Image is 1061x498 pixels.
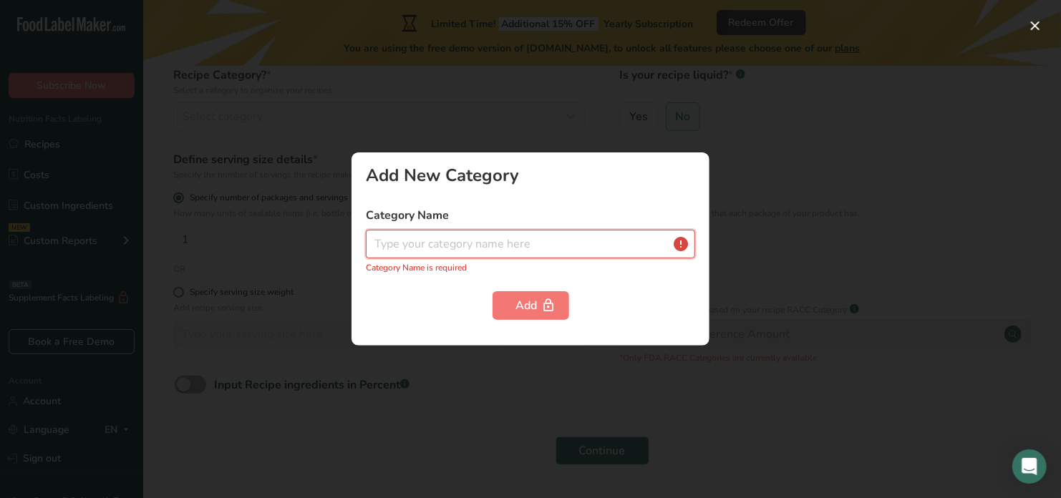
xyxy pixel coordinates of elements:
label: Category Name [366,207,695,224]
div: Add New Category [366,167,695,184]
button: Add [493,291,569,320]
p: Category Name is required [366,261,695,274]
div: Open Intercom Messenger [1012,449,1047,484]
input: Type your category name here [366,230,695,258]
div: Add [516,297,546,314]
